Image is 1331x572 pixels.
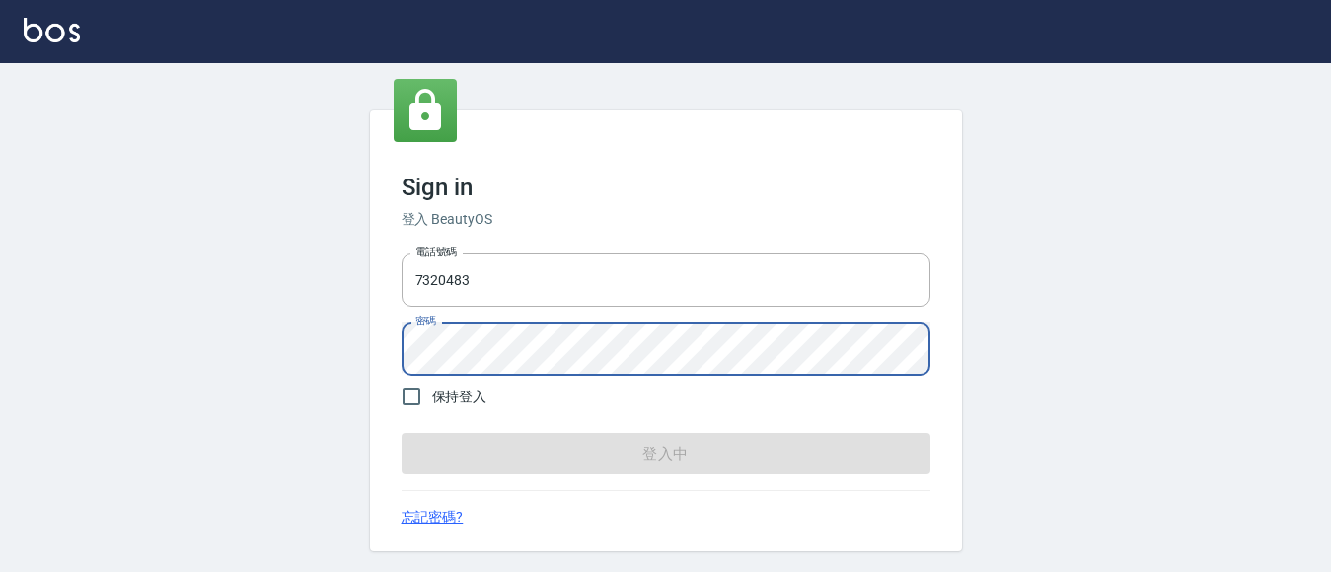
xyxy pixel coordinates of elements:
[415,314,436,328] label: 密碼
[24,18,80,42] img: Logo
[402,174,930,201] h3: Sign in
[402,507,464,528] a: 忘記密碼?
[432,387,487,407] span: 保持登入
[402,209,930,230] h6: 登入 BeautyOS
[415,245,457,259] label: 電話號碼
